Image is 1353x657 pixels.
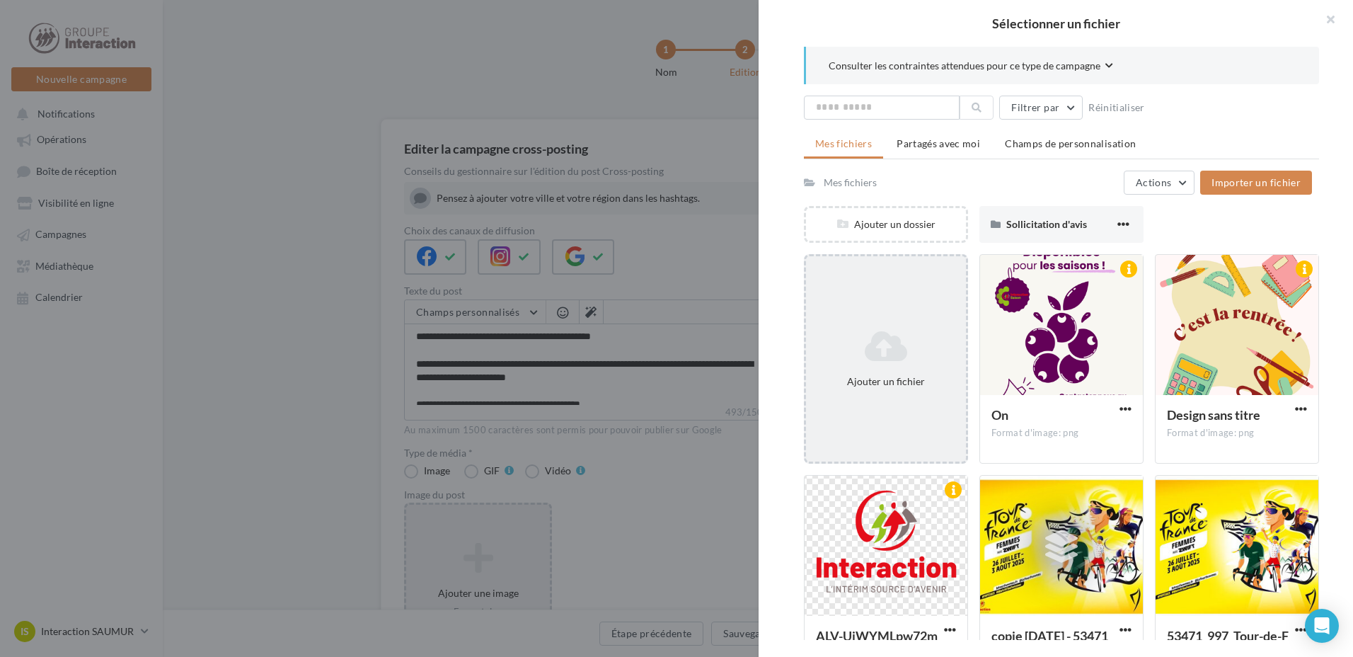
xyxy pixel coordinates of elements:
span: Champs de personnalisation [1005,137,1136,149]
button: Filtrer par [999,96,1083,120]
button: Réinitialiser [1083,99,1151,116]
div: Mes fichiers [824,176,877,190]
div: Ajouter un fichier [812,375,960,389]
button: Consulter les contraintes attendues pour ce type de campagne [829,58,1113,76]
div: Ajouter un dossier [806,217,966,232]
span: Consulter les contraintes attendues pour ce type de campagne [829,59,1100,73]
div: Format d'image: png [1167,427,1307,440]
span: Mes fichiers [815,137,872,149]
div: Open Intercom Messenger [1305,609,1339,643]
span: Design sans titre [1167,407,1260,423]
div: Format d'image: png [991,427,1132,440]
span: Sollicitation d'avis [1006,218,1087,230]
h2: Sélectionner un fichier [781,17,1330,30]
span: Partagés avec moi [897,137,980,149]
span: Importer un fichier [1211,176,1301,188]
span: On [991,407,1008,423]
button: Actions [1124,171,1194,195]
span: Actions [1136,176,1171,188]
button: Importer un fichier [1200,171,1312,195]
